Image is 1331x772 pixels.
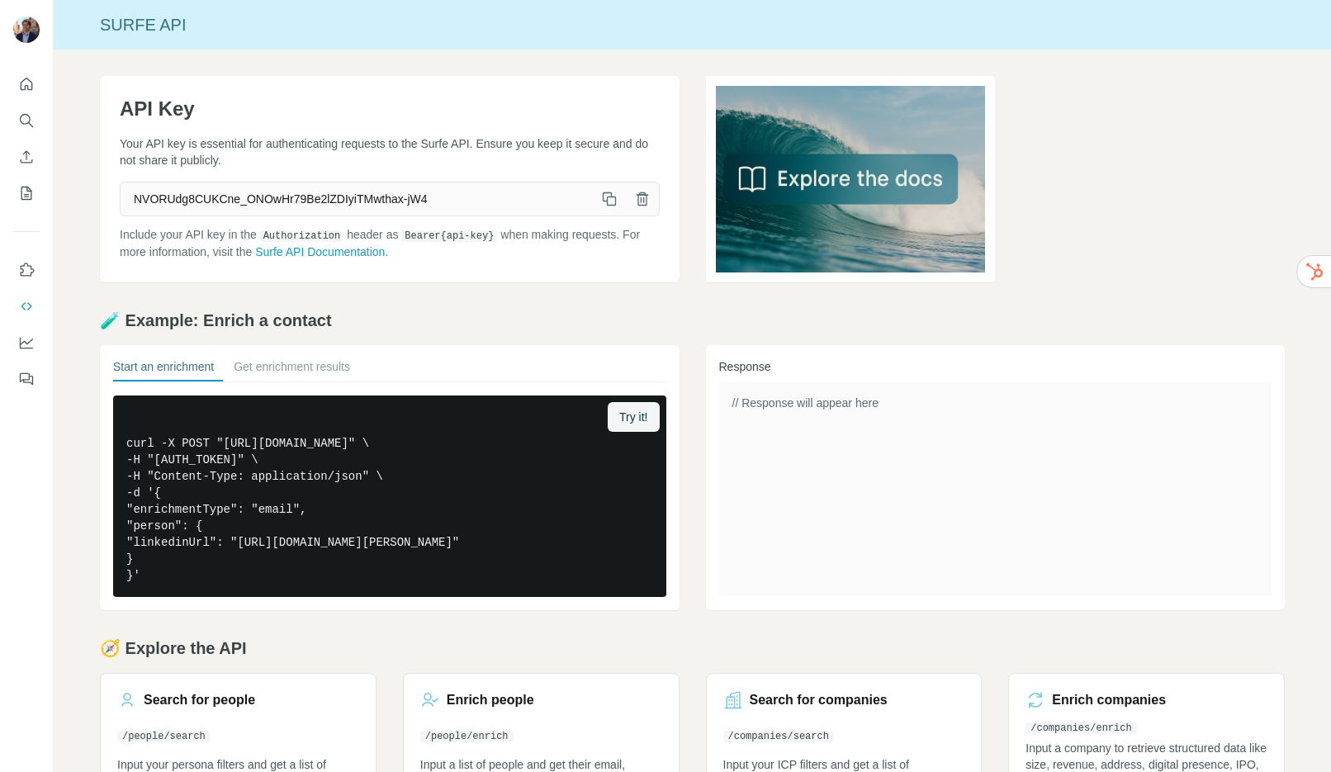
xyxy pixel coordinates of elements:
div: Surfe API [54,13,1331,36]
button: Feedback [13,364,40,394]
button: Try it! [608,402,659,432]
h1: API Key [120,96,660,122]
h3: Enrich companies [1052,690,1166,710]
img: Avatar [13,17,40,43]
button: Use Surfe on LinkedIn [13,255,40,285]
pre: curl -X POST "[URL][DOMAIN_NAME]" \ -H "[AUTH_TOKEN]" \ -H "Content-Type: application/json" \ -d ... [113,395,666,597]
h3: Enrich people [447,690,534,710]
button: Quick start [13,69,40,99]
code: Bearer {api-key} [401,230,497,242]
h2: 🧭 Explore the API [100,637,1285,660]
code: /companies/enrich [1025,722,1136,734]
button: My lists [13,178,40,208]
p: Your API key is essential for authenticating requests to the Surfe API. Ensure you keep it secure... [120,135,660,168]
a: Surfe API Documentation [255,245,385,258]
button: Start an enrichment [113,358,214,381]
code: /people/enrich [420,731,514,742]
code: Authorization [260,230,344,242]
button: Enrich CSV [13,142,40,172]
code: /companies/search [723,731,834,742]
h3: Response [719,358,1272,375]
button: Use Surfe API [13,291,40,321]
code: /people/search [117,731,211,742]
span: // Response will appear here [732,396,879,410]
button: Dashboard [13,328,40,358]
h3: Search for companies [750,690,888,710]
h2: 🧪 Example: Enrich a contact [100,309,1285,332]
h3: Search for people [144,690,255,710]
p: Include your API key in the header as when making requests. For more information, visit the . [120,226,660,260]
button: Get enrichment results [234,358,350,381]
span: Try it! [619,409,647,425]
span: NVORUdg8CUKCne_ONOwHr79Be2lZDIyiTMwthax-jW4 [121,184,593,214]
button: Search [13,106,40,135]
